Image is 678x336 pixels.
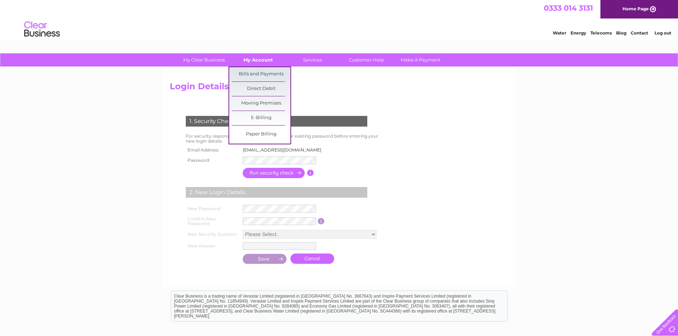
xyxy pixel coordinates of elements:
a: Bills and Payments [232,67,290,81]
a: Energy [571,30,586,36]
input: Information [318,218,325,224]
a: Blog [616,30,626,36]
a: Customer Help [337,53,396,66]
input: Submit [243,254,287,264]
th: Password: [184,155,241,166]
a: Water [553,30,566,36]
a: Log out [655,30,671,36]
th: New Security Question [184,228,241,240]
div: Clear Business is a trading name of Verastar Limited (registered in [GEOGRAPHIC_DATA] No. 3667643... [171,4,508,34]
a: 0333 014 3131 [544,4,593,12]
img: logo.png [24,18,60,40]
a: Contact [631,30,648,36]
a: My Clear Business [175,53,233,66]
a: Paper Billing [232,127,290,142]
a: My Account [229,53,288,66]
input: Information [307,170,314,176]
th: Email Address: [184,145,241,155]
div: 2. New Login Details [186,187,367,198]
h2: Login Details [170,81,509,95]
th: Confirm New Password: [184,214,241,229]
a: Make A Payment [391,53,450,66]
a: Services [283,53,342,66]
a: Moving Premises [232,96,290,111]
th: New Password: [184,203,241,214]
a: Cancel [290,254,334,264]
a: Direct Debit [232,82,290,96]
td: [EMAIL_ADDRESS][DOMAIN_NAME] [241,145,327,155]
div: 1. Security Check [186,116,367,127]
a: Telecoms [590,30,612,36]
td: For security reasons you will need to re-enter your existing password before entering your new lo... [184,132,386,145]
a: E-Billing [232,111,290,125]
th: New Answer: [184,240,241,252]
